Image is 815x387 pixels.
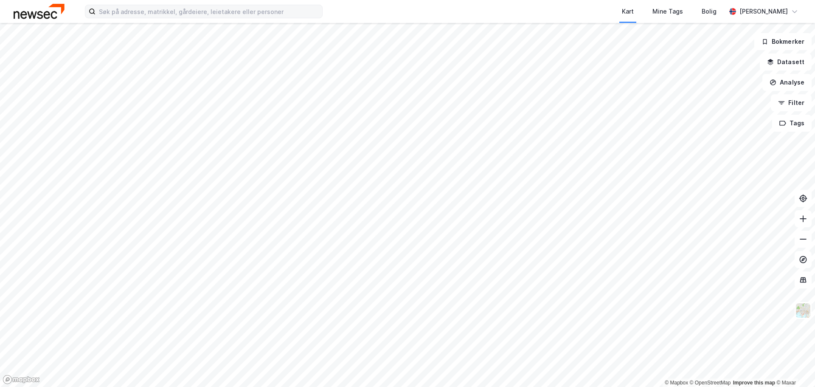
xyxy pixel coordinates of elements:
input: Søk på adresse, matrikkel, gårdeiere, leietakere eller personer [96,5,322,18]
img: newsec-logo.f6e21ccffca1b3a03d2d.png [14,4,65,19]
iframe: Chat Widget [773,346,815,387]
div: Bolig [702,6,717,17]
div: Mine Tags [652,6,683,17]
div: Kart [622,6,634,17]
div: [PERSON_NAME] [739,6,788,17]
